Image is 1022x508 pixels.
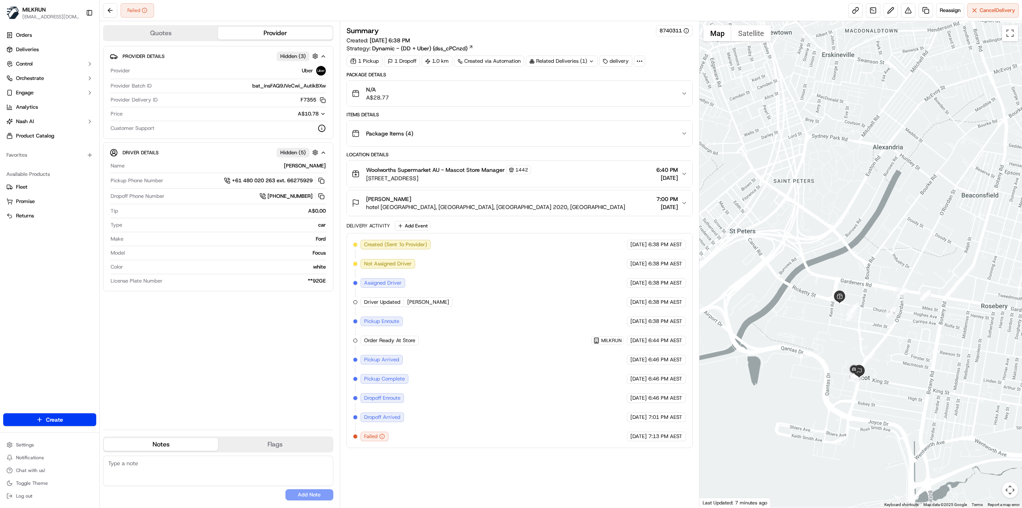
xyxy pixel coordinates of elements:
[16,454,44,461] span: Notifications
[366,94,389,102] span: A$28.77
[648,414,682,421] span: 7:01 PM AEST
[366,203,625,211] span: hotel [GEOGRAPHIC_DATA], [GEOGRAPHIC_DATA], [GEOGRAPHIC_DATA] 2020, [GEOGRAPHIC_DATA]
[232,177,313,184] span: +61 480 020 263 ext. 66275929
[104,438,218,451] button: Notes
[701,497,728,508] img: Google
[630,414,647,421] span: [DATE]
[699,498,771,508] div: Last Updated: 7 minutes ago
[703,25,731,41] button: Show street map
[16,89,34,96] span: Engage
[255,110,326,118] button: A$10.78
[630,375,647,382] span: [DATE]
[3,439,96,450] button: Settings
[16,60,33,68] span: Control
[701,497,728,508] a: Open this area in Google Maps (opens a new window)
[347,121,692,146] button: Package Items (4)
[364,433,378,440] span: Failed
[364,241,427,248] span: Created (Sent To Provider)
[16,493,32,499] span: Log out
[364,299,400,306] span: Driver Updated
[656,203,678,211] span: [DATE]
[347,36,410,44] span: Created:
[395,221,430,231] button: Add Event
[3,72,96,85] button: Orchestrate
[111,193,164,200] span: Dropoff Phone Number
[630,260,647,267] span: [DATE]
[1002,25,1018,41] button: Toggle fullscreen view
[111,277,162,285] span: License Plate Number
[16,118,34,125] span: Nash AI
[125,221,326,229] div: car
[218,438,332,451] button: Flags
[104,27,218,40] button: Quotes
[364,356,399,363] span: Pickup Arrived
[454,56,524,67] a: Created via Automation
[422,56,452,67] div: 1.0 km
[407,299,449,306] span: [PERSON_NAME]
[3,43,96,56] a: Deliveries
[16,104,38,111] span: Analytics
[298,110,319,117] span: A$10.78
[347,151,693,158] div: Location Details
[111,110,123,118] span: Price
[3,490,96,502] button: Log out
[3,195,96,208] button: Promise
[46,416,63,424] span: Create
[526,56,598,67] div: Related Deliveries (1)
[967,3,1019,18] button: CancelDelivery
[988,502,1020,507] a: Report a map error
[302,67,313,74] span: Uber
[3,29,96,42] a: Orders
[111,96,158,104] span: Provider Delivery ID
[3,209,96,222] button: Returns
[648,318,682,325] span: 6:38 PM AEST
[128,162,326,169] div: [PERSON_NAME]
[121,3,154,18] button: Failed
[6,6,19,19] img: MILKRUN
[3,413,96,426] button: Create
[656,166,678,174] span: 6:40 PM
[660,27,689,34] div: 8740311
[111,263,123,271] span: Color
[3,129,96,142] a: Product Catalog
[364,318,399,325] span: Pickup Enroute
[656,174,678,182] span: [DATE]
[3,465,96,476] button: Chat with us!
[630,433,647,440] span: [DATE]
[316,66,326,76] img: uber-new-logo.jpeg
[731,25,771,41] button: Show satellite imagery
[6,212,93,219] a: Returns
[648,433,682,440] span: 7:13 PM AEST
[6,198,93,205] a: Promise
[347,161,692,187] button: Woolworths Supermarket AU - Mascot Store Manager1442[STREET_ADDRESS]6:40 PM[DATE]
[936,3,964,18] button: Reassign
[3,115,96,128] button: Nash AI
[277,51,320,61] button: Hidden (3)
[3,478,96,489] button: Toggle Theme
[601,337,622,344] span: MILKRUN
[224,176,326,185] a: +61 480 020 263 ext. 66275929
[16,467,45,474] span: Chat with us!
[3,3,83,22] button: MILKRUNMILKRUN[EMAIL_ADDRESS][DOMAIN_NAME]
[372,44,473,52] a: Dynamic - (DD + Uber) (dss_cPCnzd)
[364,337,415,344] span: Order Ready At Store
[252,82,326,90] span: bat_insFAQ9JVeCwi_AutikBXw
[884,502,919,508] button: Keyboard shortcuts
[3,149,96,161] div: Favorites
[267,193,313,200] span: [PHONE_NUMBER]
[111,162,125,169] span: Name
[3,452,96,463] button: Notifications
[123,149,158,156] span: Driver Details
[280,149,306,156] span: Hidden ( 5 )
[22,6,46,14] span: MILKRUN
[945,287,956,297] div: 7
[111,82,152,90] span: Provider Batch ID
[897,288,907,298] div: 5
[630,318,647,325] span: [DATE]
[16,212,34,219] span: Returns
[954,277,964,287] div: 6
[16,442,34,448] span: Settings
[347,27,379,34] h3: Summary
[301,96,326,104] button: F7355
